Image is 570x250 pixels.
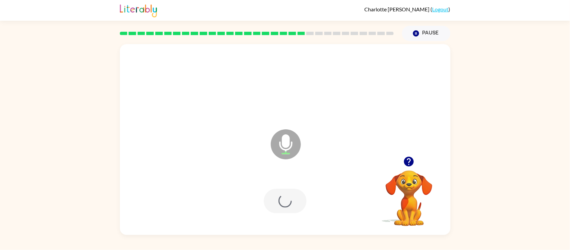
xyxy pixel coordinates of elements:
[365,6,450,12] div: ( )
[376,160,442,227] video: Your browser must support playing .mp4 files to use Literably. Please try using another browser.
[432,6,449,12] a: Logout
[365,6,431,12] span: Charlotte [PERSON_NAME]
[402,26,450,41] button: Pause
[120,3,157,17] img: Literably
